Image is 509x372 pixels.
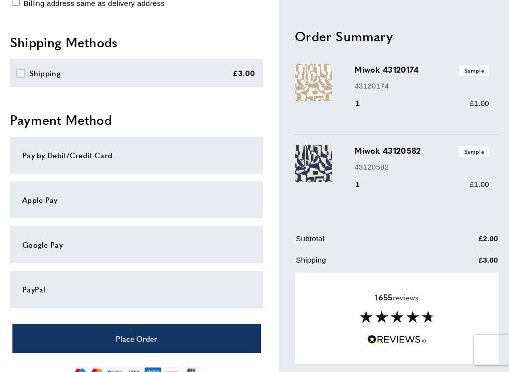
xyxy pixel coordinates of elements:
div: 1 [354,179,374,190]
img: Miwok 43120582 [295,145,332,182]
strong: 1655 [375,291,392,303]
div: 1 [354,97,374,109]
span: Sample [459,146,489,157]
p: 43120174 [354,80,489,92]
h2: Payment Method [10,111,263,129]
span: reviews [375,292,419,302]
span: £1.00 [470,99,489,107]
img: Reviews.io 5 stars [367,335,427,344]
button: Place Order [12,324,261,353]
h3: Miwok 43120582 [354,145,489,157]
h2: Order Summary [295,27,499,45]
span: Sample [459,65,489,76]
span: £1.00 [470,180,489,188]
div: PayPal [22,283,251,295]
td: Shipping [296,254,434,274]
img: Miwok 43120174 [295,64,332,101]
div: Shipping [29,67,61,79]
h3: Miwok 43120174 [354,64,489,76]
div: Apple Pay [22,194,251,206]
div: Google Pay [22,239,251,251]
td: £3.00 [435,254,498,274]
h2: Shipping Methods [10,33,263,51]
td: Subtotal [296,233,434,252]
div: Pay by Debit/Credit Card [22,149,251,161]
td: £2.00 [435,233,498,252]
p: 43120582 [354,161,489,173]
img: Reviews section [360,311,434,323]
div: £3.00 [233,67,255,79]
